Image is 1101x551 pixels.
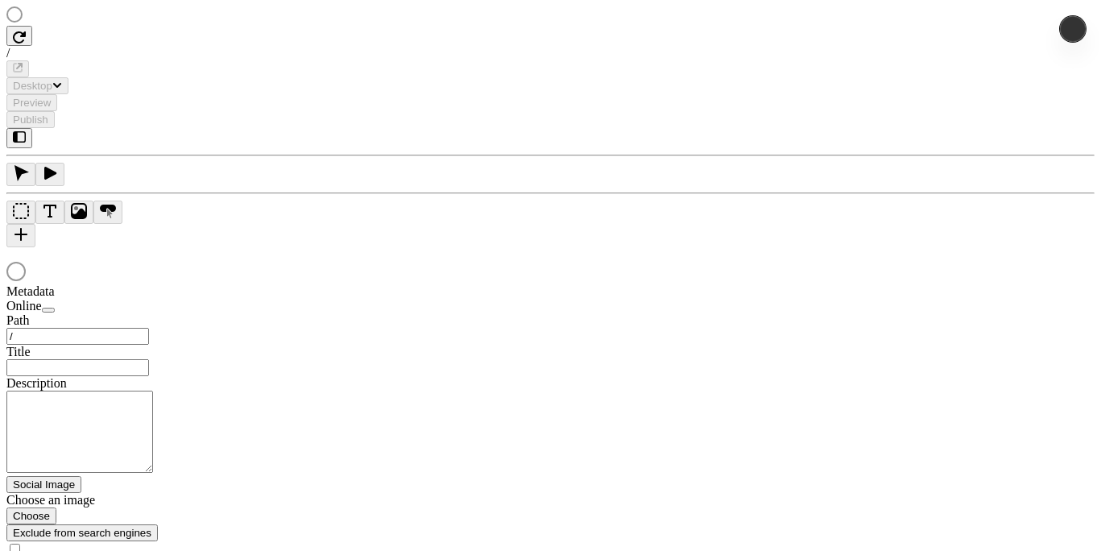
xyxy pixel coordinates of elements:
[6,313,29,327] span: Path
[6,111,55,128] button: Publish
[6,77,68,94] button: Desktop
[6,201,35,224] button: Box
[13,527,151,539] span: Exclude from search engines
[6,46,1095,60] div: /
[13,478,75,491] span: Social Image
[6,299,42,313] span: Online
[6,476,81,493] button: Social Image
[35,201,64,224] button: Text
[6,376,67,390] span: Description
[13,510,50,522] span: Choose
[6,94,57,111] button: Preview
[6,524,158,541] button: Exclude from search engines
[6,284,200,299] div: Metadata
[6,493,200,507] div: Choose an image
[13,80,52,92] span: Desktop
[64,201,93,224] button: Image
[13,97,51,109] span: Preview
[93,201,122,224] button: Button
[6,507,56,524] button: Choose
[13,114,48,126] span: Publish
[6,345,31,358] span: Title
